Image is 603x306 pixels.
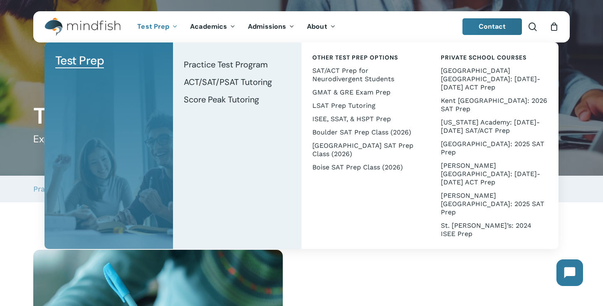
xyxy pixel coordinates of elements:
a: Academics [184,23,242,30]
span: ACT/SAT/PSAT Tutoring [184,77,272,87]
header: Main Menu [33,11,570,42]
iframe: Chatbot [548,251,591,294]
span: Boise SAT Prep Class (2026) [312,163,403,171]
nav: Main Menu [131,11,341,42]
a: [PERSON_NAME][GEOGRAPHIC_DATA]: 2025 SAT Prep [438,189,550,219]
a: Cart [549,22,559,31]
a: Test Prep [131,23,184,30]
a: Boulder SAT Prep Class (2026) [310,126,422,139]
span: Kent [GEOGRAPHIC_DATA]: 2026 SAT Prep [441,97,547,113]
span: [US_STATE] Academy: [DATE]-[DATE] SAT/ACT Prep [441,118,540,134]
a: ACT/SAT/PSAT Tutoring [181,73,293,91]
a: [GEOGRAPHIC_DATA] [GEOGRAPHIC_DATA]: [DATE]-[DATE] ACT Prep [438,64,550,94]
a: Private School Courses [438,51,550,64]
a: Admissions [242,23,301,30]
span: Practice Test Program [184,59,268,70]
a: Practice Test Program [33,176,113,202]
span: Private School Courses [441,54,526,61]
span: St. [PERSON_NAME]’s: 2024 ISEE Prep [441,221,531,238]
a: [PERSON_NAME][GEOGRAPHIC_DATA]: [DATE]-[DATE] ACT Prep [438,159,550,189]
span: SAT/ACT Prep for Neurodivergent Students [312,67,394,83]
span: Boulder SAT Prep Class (2026) [312,128,411,136]
a: Practice Test Program [181,56,293,73]
span: Test Prep [55,53,104,68]
a: [GEOGRAPHIC_DATA]: 2025 SAT Prep [438,137,550,159]
h5: Expert Guidance to Achieve Your Goals on the SAT, ACT and PSAT [33,132,569,146]
a: LSAT Prep Tutoring [310,99,422,112]
span: [GEOGRAPHIC_DATA]: 2025 SAT Prep [441,140,544,156]
span: Admissions [248,22,286,31]
span: [GEOGRAPHIC_DATA] [GEOGRAPHIC_DATA]: [DATE]-[DATE] ACT Prep [441,67,540,91]
span: Contact [479,22,506,31]
a: [US_STATE] Academy: [DATE]-[DATE] SAT/ACT Prep [438,116,550,137]
a: About [301,23,342,30]
a: Other Test Prep Options [310,51,422,64]
span: Academics [190,22,227,31]
a: Test Prep [53,51,165,71]
span: [PERSON_NAME][GEOGRAPHIC_DATA]: [DATE]-[DATE] ACT Prep [441,162,540,186]
span: [PERSON_NAME][GEOGRAPHIC_DATA]: 2025 SAT Prep [441,192,544,216]
a: Boise SAT Prep Class (2026) [310,161,422,174]
span: Score Peak Tutoring [184,94,259,105]
a: Score Peak Tutoring [181,91,293,108]
span: ISEE, SSAT, & HSPT Prep [312,115,391,123]
a: [GEOGRAPHIC_DATA] SAT Prep Class (2026) [310,139,422,161]
a: St. [PERSON_NAME]’s: 2024 ISEE Prep [438,219,550,241]
span: GMAT & GRE Exam Prep [312,88,390,96]
span: About [307,22,327,31]
a: ISEE, SSAT, & HSPT Prep [310,112,422,126]
span: Test Prep [137,22,169,31]
a: GMAT & GRE Exam Prep [310,86,422,99]
a: Contact [462,18,522,35]
span: Other Test Prep Options [312,54,398,61]
span: LSAT Prep Tutoring [312,102,376,109]
h1: Test Prep Tutoring [33,103,569,129]
span: [GEOGRAPHIC_DATA] SAT Prep Class (2026) [312,142,413,158]
a: SAT/ACT Prep for Neurodivergent Students [310,64,422,86]
a: Kent [GEOGRAPHIC_DATA]: 2026 SAT Prep [438,94,550,116]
